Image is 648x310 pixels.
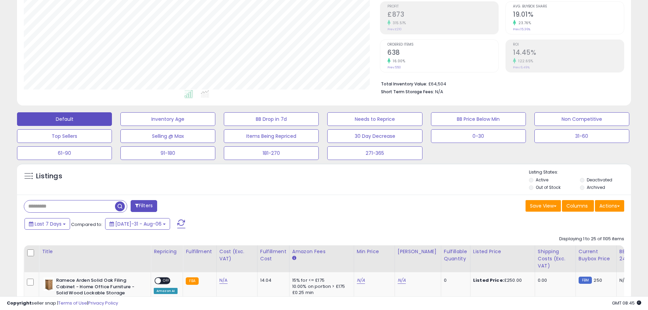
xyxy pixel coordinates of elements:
button: [DATE]-31 - Aug-06 [105,218,170,230]
span: Profit [387,5,498,9]
div: Repricing [154,248,180,255]
span: Columns [566,202,588,209]
a: Privacy Policy [88,300,118,306]
div: Fulfillment [186,248,213,255]
div: Min Price [357,248,392,255]
small: Prev: 550 [387,65,401,69]
a: N/A [357,277,365,284]
div: 10.00% on portion > £175 [292,283,349,290]
button: 31-60 [534,129,629,143]
div: BB Share 24h. [619,248,644,262]
small: 16.00% [391,59,405,64]
b: Total Inventory Value: [381,81,427,87]
small: 122.65% [516,59,533,64]
button: Top Sellers [17,129,112,143]
small: Prev: 6.49% [513,65,530,69]
b: Short Term Storage Fees: [381,89,434,95]
label: Out of Stock [536,184,561,190]
span: OFF [161,278,172,284]
small: 315.51% [391,20,406,26]
button: BB Price Below Min [431,112,526,126]
div: Displaying 1 to 25 of 1105 items [559,236,624,242]
button: 271-365 [327,146,422,160]
small: FBM [579,277,592,284]
button: Non Competitive [534,112,629,126]
div: Amazon Fees [292,248,351,255]
button: Items Being Repriced [224,129,319,143]
span: ROI [513,43,624,47]
div: seller snap | | [7,300,118,307]
h2: £873 [387,11,498,20]
button: BB Drop in 7d [224,112,319,126]
strong: Copyright [7,300,32,306]
small: 23.76% [516,20,531,26]
span: 250 [594,277,602,283]
button: Save View [526,200,561,212]
button: Needs to Reprice [327,112,422,126]
div: £250.00 [473,277,530,283]
div: 0.00 [538,277,570,283]
small: Amazon Fees. [292,255,296,261]
div: Fulfillment Cost [260,248,286,262]
button: Selling @ Max [120,129,215,143]
label: Deactivated [587,177,612,183]
div: Fulfillable Quantity [444,248,467,262]
li: £64,504 [381,79,619,87]
h2: 19.01% [513,11,624,20]
button: Filters [131,200,157,212]
div: [PERSON_NAME] [398,248,438,255]
span: Ordered Items [387,43,498,47]
h2: 638 [387,49,498,58]
b: Listed Price: [473,277,504,283]
span: Avg. Buybox Share [513,5,624,9]
small: FBA [186,277,198,285]
div: Shipping Costs (Exc. VAT) [538,248,573,270]
a: N/A [219,277,228,284]
div: 15% for <= £175 [292,277,349,283]
label: Archived [587,184,605,190]
small: Prev: £210 [387,27,402,31]
button: 0-30 [431,129,526,143]
div: Current Buybox Price [579,248,614,262]
div: Title [42,248,148,255]
span: Last 7 Days [35,221,62,227]
small: Prev: 15.36% [513,27,530,31]
label: Active [536,177,548,183]
button: Default [17,112,112,126]
div: Cost (Exc. VAT) [219,248,254,262]
span: Compared to: [71,221,102,228]
h2: 14.45% [513,49,624,58]
a: N/A [398,277,406,284]
button: Last 7 Days [24,218,70,230]
div: 0 [444,277,465,283]
h5: Listings [36,172,62,181]
button: Columns [562,200,594,212]
img: 41n2FvBT+aL._SL40_.jpg [44,277,54,291]
p: Listing States: [529,169,631,176]
a: Terms of Use [58,300,87,306]
button: 181-270 [224,146,319,160]
span: 2025-08-14 08:45 GMT [612,300,641,306]
span: [DATE]-31 - Aug-06 [115,221,162,227]
div: Amazon AI [154,288,178,294]
button: 91-180 [120,146,215,160]
span: N/A [435,88,443,95]
button: 30 Day Decrease [327,129,422,143]
div: 14.04 [260,277,284,283]
button: 61-90 [17,146,112,160]
button: Actions [595,200,624,212]
div: N/A [619,277,642,283]
div: Listed Price [473,248,532,255]
button: Inventory Age [120,112,215,126]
